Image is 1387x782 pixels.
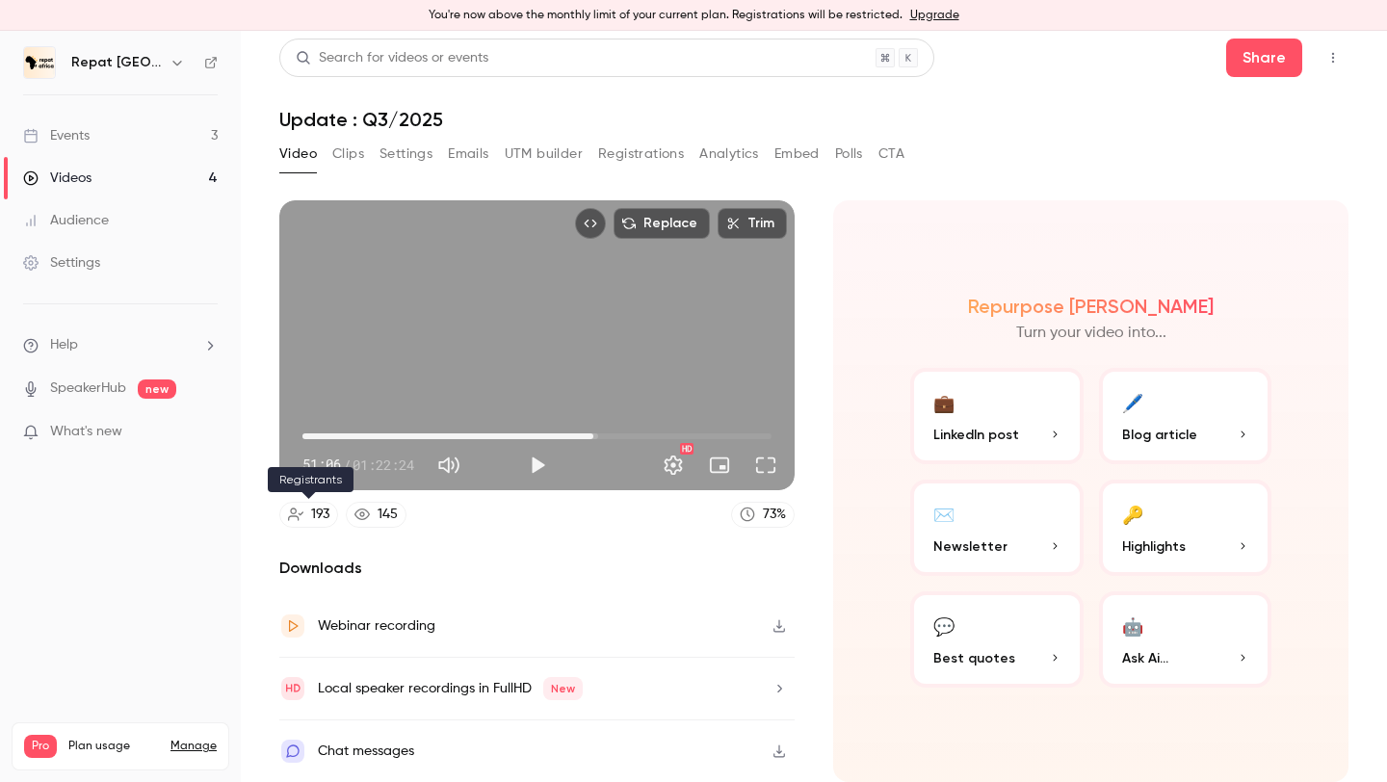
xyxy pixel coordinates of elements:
h2: Downloads [279,557,795,580]
button: Share [1226,39,1302,77]
h2: Repurpose [PERSON_NAME] [968,295,1214,318]
button: 💬Best quotes [910,591,1084,688]
div: Webinar recording [318,614,435,638]
div: 💬 [933,611,955,640]
button: 🔑Highlights [1099,480,1272,576]
div: 193 [311,505,329,525]
span: / [343,455,351,475]
div: Settings [23,253,100,273]
div: 145 [378,505,398,525]
div: Search for videos or events [296,48,488,68]
span: Ask Ai... [1122,648,1168,668]
div: HD [680,443,693,455]
div: Events [23,126,90,145]
div: 73 % [763,505,786,525]
span: Pro [24,735,57,758]
div: 51:06 [302,455,414,475]
img: Repat Africa [24,47,55,78]
div: ✉️ [933,499,955,529]
button: Settings [379,139,432,169]
a: Upgrade [910,8,959,23]
div: Audience [23,211,109,230]
div: 🤖 [1122,611,1143,640]
button: Trim [718,208,787,239]
button: Analytics [699,139,759,169]
span: Newsletter [933,536,1008,557]
h6: Repat [GEOGRAPHIC_DATA] [71,53,162,72]
span: LinkedIn post [933,425,1019,445]
div: Local speaker recordings in FullHD [318,677,583,700]
div: Videos [23,169,92,188]
span: 01:22:24 [353,455,414,475]
a: SpeakerHub [50,378,126,399]
button: Replace [614,208,710,239]
span: Best quotes [933,648,1015,668]
button: Settings [654,446,693,484]
button: ✉️Newsletter [910,480,1084,576]
span: Help [50,335,78,355]
div: 🖊️ [1122,387,1143,417]
button: 💼LinkedIn post [910,368,1084,464]
p: Turn your video into... [1016,322,1166,345]
button: Clips [332,139,364,169]
div: Chat messages [318,740,414,763]
button: 🤖Ask Ai... [1099,591,1272,688]
a: 145 [346,502,406,528]
button: Embed video [575,208,606,239]
span: new [138,379,176,399]
button: CTA [878,139,904,169]
span: 51:06 [302,455,341,475]
a: 193 [279,502,338,528]
button: Polls [835,139,863,169]
span: Blog article [1122,425,1197,445]
button: Mute [430,446,468,484]
button: Emails [448,139,488,169]
button: 🖊️Blog article [1099,368,1272,464]
span: New [543,677,583,700]
a: Manage [170,739,217,754]
h1: Update : Q3/2025 [279,108,1348,131]
button: Embed [774,139,820,169]
span: Highlights [1122,536,1186,557]
button: Top Bar Actions [1318,42,1348,73]
button: Full screen [746,446,785,484]
span: Plan usage [68,739,159,754]
iframe: Noticeable Trigger [195,424,218,441]
button: Turn on miniplayer [700,446,739,484]
button: Video [279,139,317,169]
span: What's new [50,422,122,442]
button: Play [518,446,557,484]
div: 💼 [933,387,955,417]
a: 73% [731,502,795,528]
button: Registrations [598,139,684,169]
li: help-dropdown-opener [23,335,218,355]
div: 🔑 [1122,499,1143,529]
button: UTM builder [505,139,583,169]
